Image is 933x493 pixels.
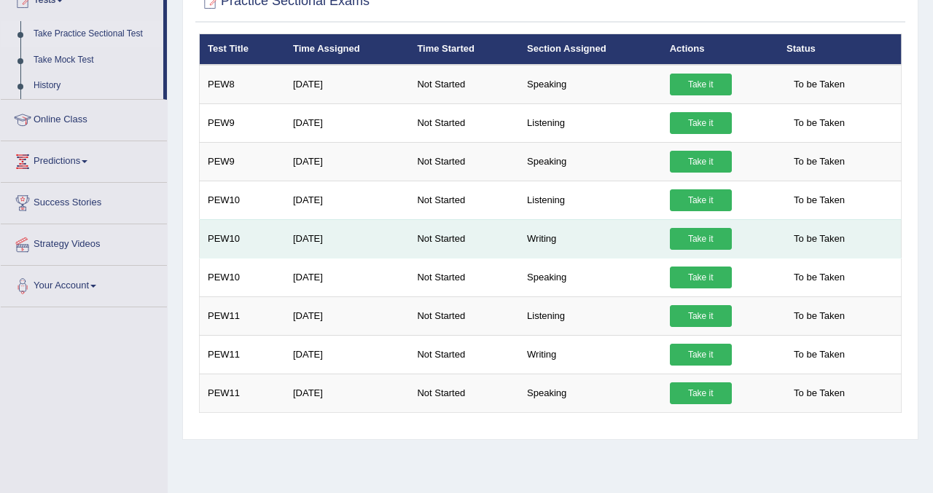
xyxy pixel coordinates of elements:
a: Predictions [1,141,167,178]
a: Take it [670,151,732,173]
span: To be Taken [786,305,852,327]
td: [DATE] [285,103,409,142]
td: [DATE] [285,142,409,181]
td: Speaking [519,258,662,296]
td: PEW8 [200,65,285,104]
td: Listening [519,296,662,335]
th: Section Assigned [519,34,662,65]
td: [DATE] [285,65,409,104]
td: [DATE] [285,258,409,296]
td: PEW9 [200,103,285,142]
a: Take it [670,267,732,288]
a: Success Stories [1,183,167,219]
td: Listening [519,181,662,219]
a: Online Class [1,100,167,136]
td: Speaking [519,65,662,104]
span: To be Taken [786,344,852,366]
td: [DATE] [285,181,409,219]
th: Actions [662,34,778,65]
td: [DATE] [285,296,409,335]
td: PEW10 [200,181,285,219]
th: Status [778,34,901,65]
td: PEW11 [200,296,285,335]
a: Take Mock Test [27,47,163,74]
td: Listening [519,103,662,142]
a: History [27,73,163,99]
span: To be Taken [786,112,852,134]
td: Speaking [519,374,662,412]
td: Writing [519,335,662,374]
td: Not Started [409,181,519,219]
a: Take it [670,228,732,250]
span: To be Taken [786,189,852,211]
td: Not Started [409,335,519,374]
td: [DATE] [285,219,409,258]
a: Take it [670,382,732,404]
td: Not Started [409,296,519,335]
span: To be Taken [786,267,852,288]
span: To be Taken [786,151,852,173]
td: Speaking [519,142,662,181]
a: Take it [670,112,732,134]
td: [DATE] [285,374,409,412]
td: PEW10 [200,258,285,296]
th: Time Started [409,34,519,65]
a: Take it [670,305,732,327]
td: Not Started [409,219,519,258]
a: Take it [670,74,732,95]
td: Not Started [409,258,519,296]
td: Not Started [409,374,519,412]
span: To be Taken [786,382,852,404]
span: To be Taken [786,74,852,95]
a: Take it [670,189,732,211]
td: PEW9 [200,142,285,181]
td: PEW11 [200,335,285,374]
span: To be Taken [786,228,852,250]
a: Your Account [1,266,167,302]
td: Writing [519,219,662,258]
th: Time Assigned [285,34,409,65]
td: PEW10 [200,219,285,258]
td: [DATE] [285,335,409,374]
th: Test Title [200,34,285,65]
a: Take it [670,344,732,366]
td: Not Started [409,103,519,142]
td: Not Started [409,65,519,104]
td: PEW11 [200,374,285,412]
a: Strategy Videos [1,224,167,261]
td: Not Started [409,142,519,181]
a: Take Practice Sectional Test [27,21,163,47]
